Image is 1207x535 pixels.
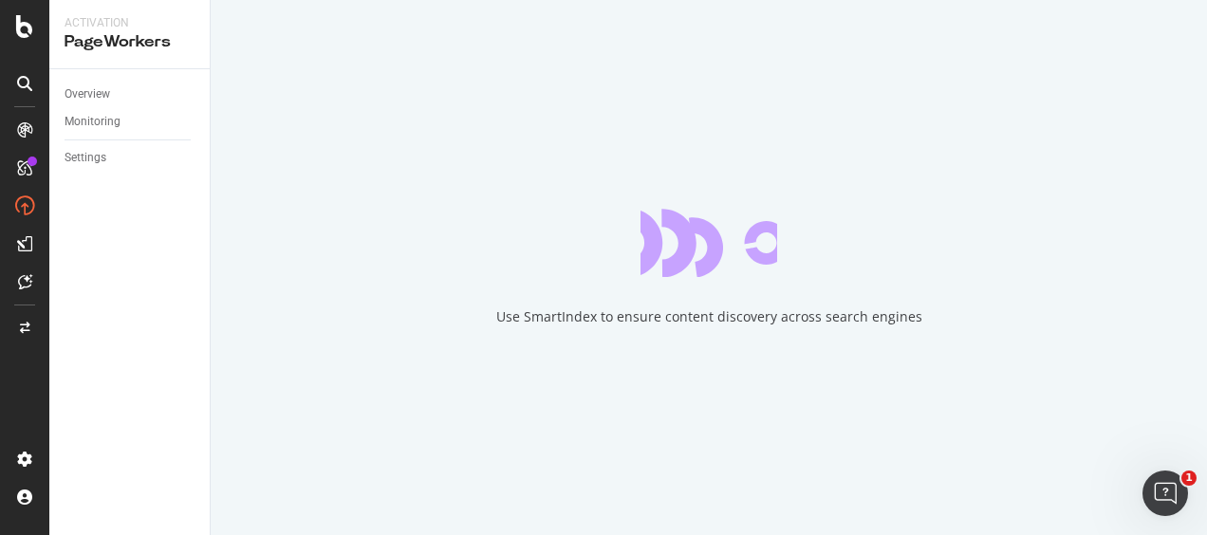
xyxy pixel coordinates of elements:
div: Settings [65,148,106,168]
div: animation [641,209,777,277]
span: 1 [1181,470,1197,486]
a: Monitoring [65,112,196,132]
div: Activation [65,15,195,31]
div: PageWorkers [65,31,195,53]
div: Monitoring [65,112,121,132]
iframe: Intercom live chat [1142,470,1188,516]
div: Use SmartIndex to ensure content discovery across search engines [496,307,922,326]
div: Overview [65,84,110,104]
a: Overview [65,84,196,104]
a: Settings [65,148,196,168]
